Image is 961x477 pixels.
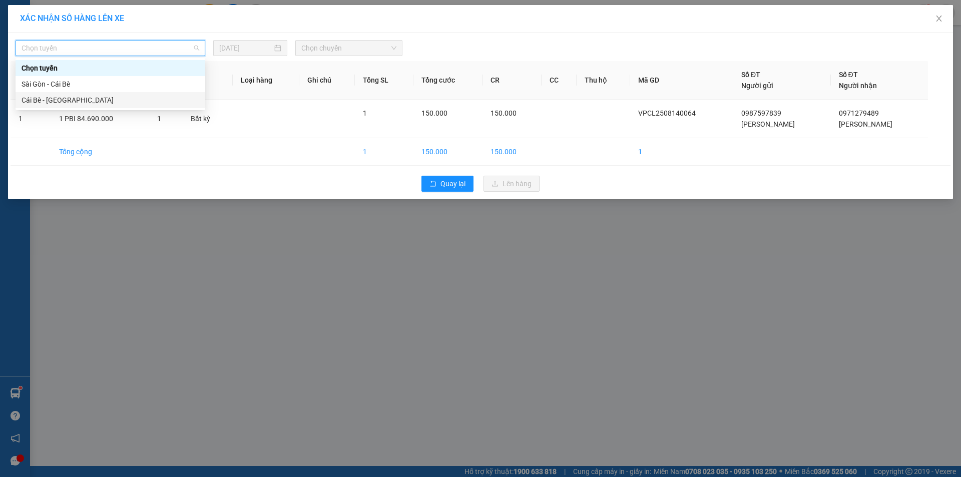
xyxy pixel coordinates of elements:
div: THU [86,33,187,45]
span: rollback [429,180,436,188]
div: 0936106448 [9,33,79,47]
td: 1 PBI 84.690.000 [51,100,149,138]
span: Rồi : [8,66,24,76]
div: CÔ ĐA [9,21,79,33]
div: Chọn tuyến [22,63,199,74]
span: VPCL2508140064 [638,109,696,117]
td: Bất kỳ [183,100,232,138]
span: close [935,15,943,23]
span: 0987597839 [741,109,781,117]
th: Tổng SL [355,61,413,100]
span: Người gửi [741,82,773,90]
span: Gửi: [9,10,24,20]
span: 1 [157,115,161,123]
td: 150.000 [483,138,542,166]
span: Nhận: [86,10,110,20]
th: ĐVT [183,61,232,100]
td: 1 [11,100,51,138]
th: STT [11,61,51,100]
th: Loại hàng [233,61,299,100]
span: Chọn chuyến [301,41,396,56]
div: Cái Bè - Sài Gòn [16,92,205,108]
span: 150.000 [491,109,517,117]
button: uploadLên hàng [484,176,540,192]
div: 30.000 [8,65,80,77]
span: XÁC NHẬN SỐ HÀNG LÊN XE [20,14,124,23]
span: Số ĐT [741,71,760,79]
th: Thu hộ [577,61,631,100]
span: 0971279489 [839,109,879,117]
div: 0903687653 [86,45,187,59]
td: Tổng cộng [51,138,149,166]
span: Người nhận [839,82,877,90]
span: 150.000 [421,109,447,117]
td: 1 [355,138,413,166]
th: CC [542,61,577,100]
button: rollbackQuay lại [421,176,473,192]
div: Cái Bè - [GEOGRAPHIC_DATA] [22,95,199,106]
td: 150.000 [413,138,483,166]
input: 14/08/2025 [219,43,272,54]
td: 1 [630,138,733,166]
span: [PERSON_NAME] [741,120,795,128]
span: Số ĐT [839,71,858,79]
th: Mã GD [630,61,733,100]
div: Sài Gòn - Cái Bè [16,76,205,92]
button: Close [925,5,953,33]
span: Chọn tuyến [22,41,199,56]
div: VP Cai Lậy [9,9,79,21]
div: Chọn tuyến [16,60,205,76]
th: CR [483,61,542,100]
div: VP [GEOGRAPHIC_DATA] [86,9,187,33]
th: Ghi chú [299,61,355,100]
span: 1 [363,109,367,117]
div: Sài Gòn - Cái Bè [22,79,199,90]
span: Quay lại [440,178,465,189]
th: Tổng cước [413,61,483,100]
span: [PERSON_NAME] [839,120,892,128]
